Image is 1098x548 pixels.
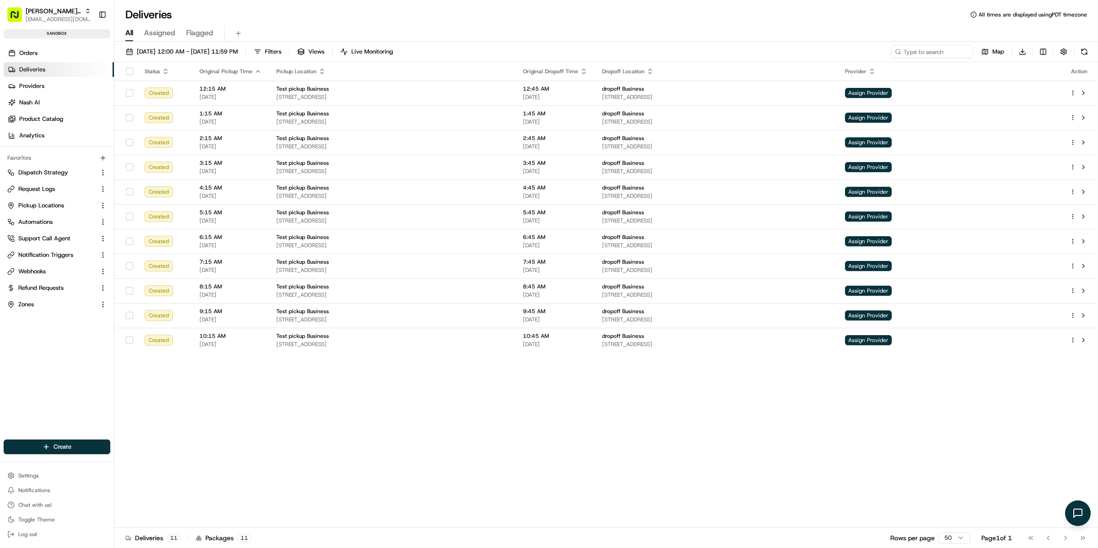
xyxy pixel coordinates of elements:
div: Page 1 of 1 [981,533,1012,543]
span: Test pickup Business [276,85,329,92]
span: Map [992,48,1004,56]
a: Support Call Agent [7,234,96,243]
a: Product Catalog [4,112,114,126]
button: Filters [250,45,285,58]
span: Views [308,48,324,56]
span: 12:15 AM [199,85,262,92]
span: Test pickup Business [276,159,329,167]
span: dropoff Business [602,332,644,340]
span: [STREET_ADDRESS] [276,192,508,200]
div: Deliveries [125,533,181,543]
span: Support Call Agent [18,234,70,243]
span: [STREET_ADDRESS] [602,291,830,298]
span: [STREET_ADDRESS] [276,316,508,323]
span: Refund Requests [18,284,64,292]
span: Product Catalog [19,115,63,123]
a: Deliveries [4,62,114,77]
span: 6:15 AM [199,233,262,241]
a: Request Logs [7,185,96,193]
span: Assign Provider [845,88,892,98]
a: Automations [7,218,96,226]
button: Refresh [1078,45,1091,58]
span: [DATE] [199,341,262,348]
span: 5:15 AM [199,209,262,216]
span: Pickup Location [276,68,317,75]
span: Providers [19,82,44,90]
span: [STREET_ADDRESS] [602,217,830,224]
span: Automations [18,218,53,226]
span: [DATE] [523,93,587,101]
span: Dropoff Location [602,68,645,75]
span: [STREET_ADDRESS] [276,242,508,249]
span: dropoff Business [602,184,644,191]
span: [STREET_ADDRESS] [276,168,508,175]
span: dropoff Business [602,209,644,216]
span: Settings [18,472,39,479]
span: 1:15 AM [199,110,262,117]
span: Test pickup Business [276,110,329,117]
span: dropoff Business [602,110,644,117]
span: Provider [845,68,867,75]
button: [DATE] 12:00 AM - [DATE] 11:59 PM [122,45,242,58]
span: [DATE] [523,242,587,249]
button: Open chat [1065,500,1091,526]
span: dropoff Business [602,308,644,315]
span: dropoff Business [602,258,644,266]
span: Request Logs [18,185,55,193]
span: dropoff Business [602,85,644,92]
button: Request Logs [4,182,110,196]
span: Nash AI [19,98,40,107]
span: Assign Provider [845,137,892,147]
div: sandbox [4,29,110,38]
span: [STREET_ADDRESS] [276,266,508,274]
span: Notifications [18,487,50,494]
input: Type to search [891,45,974,58]
span: Assign Provider [845,187,892,197]
span: [STREET_ADDRESS] [276,118,508,125]
a: Analytics [4,128,114,143]
button: [EMAIL_ADDRESS][DOMAIN_NAME] [26,16,91,23]
span: dropoff Business [602,159,644,167]
span: Deliveries [19,65,45,74]
span: [DATE] [199,93,262,101]
span: Test pickup Business [276,209,329,216]
span: Chat with us! [18,501,52,509]
button: Chat with us! [4,499,110,511]
span: Assign Provider [845,310,892,320]
span: [STREET_ADDRESS] [602,168,830,175]
span: [STREET_ADDRESS] [276,93,508,101]
span: Status [145,68,160,75]
span: Test pickup Business [276,283,329,290]
button: Settings [4,469,110,482]
span: [STREET_ADDRESS] [276,341,508,348]
button: Webhooks [4,264,110,279]
span: [DATE] [523,168,587,175]
span: 10:45 AM [523,332,587,340]
span: Flagged [186,27,213,38]
span: Assign Provider [845,261,892,271]
span: Assign Provider [845,113,892,123]
span: [DATE] [523,316,587,323]
span: [STREET_ADDRESS] [602,192,830,200]
span: [DATE] 12:00 AM - [DATE] 11:59 PM [137,48,238,56]
span: 7:15 AM [199,258,262,266]
span: [DATE] [523,291,587,298]
span: Webhooks [18,267,46,276]
span: 9:15 AM [199,308,262,315]
span: Assign Provider [845,286,892,296]
button: Notification Triggers [4,248,110,262]
span: dropoff Business [602,135,644,142]
span: 5:45 AM [523,209,587,216]
button: Support Call Agent [4,231,110,246]
span: All [125,27,133,38]
span: [DATE] [523,192,587,200]
span: [DATE] [199,291,262,298]
span: Test pickup Business [276,308,329,315]
span: All times are displayed using PDT timezone [979,11,1087,18]
div: Favorites [4,151,110,165]
span: [DATE] [523,118,587,125]
span: [STREET_ADDRESS] [602,242,830,249]
a: Zones [7,300,96,309]
span: [DATE] [199,242,262,249]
